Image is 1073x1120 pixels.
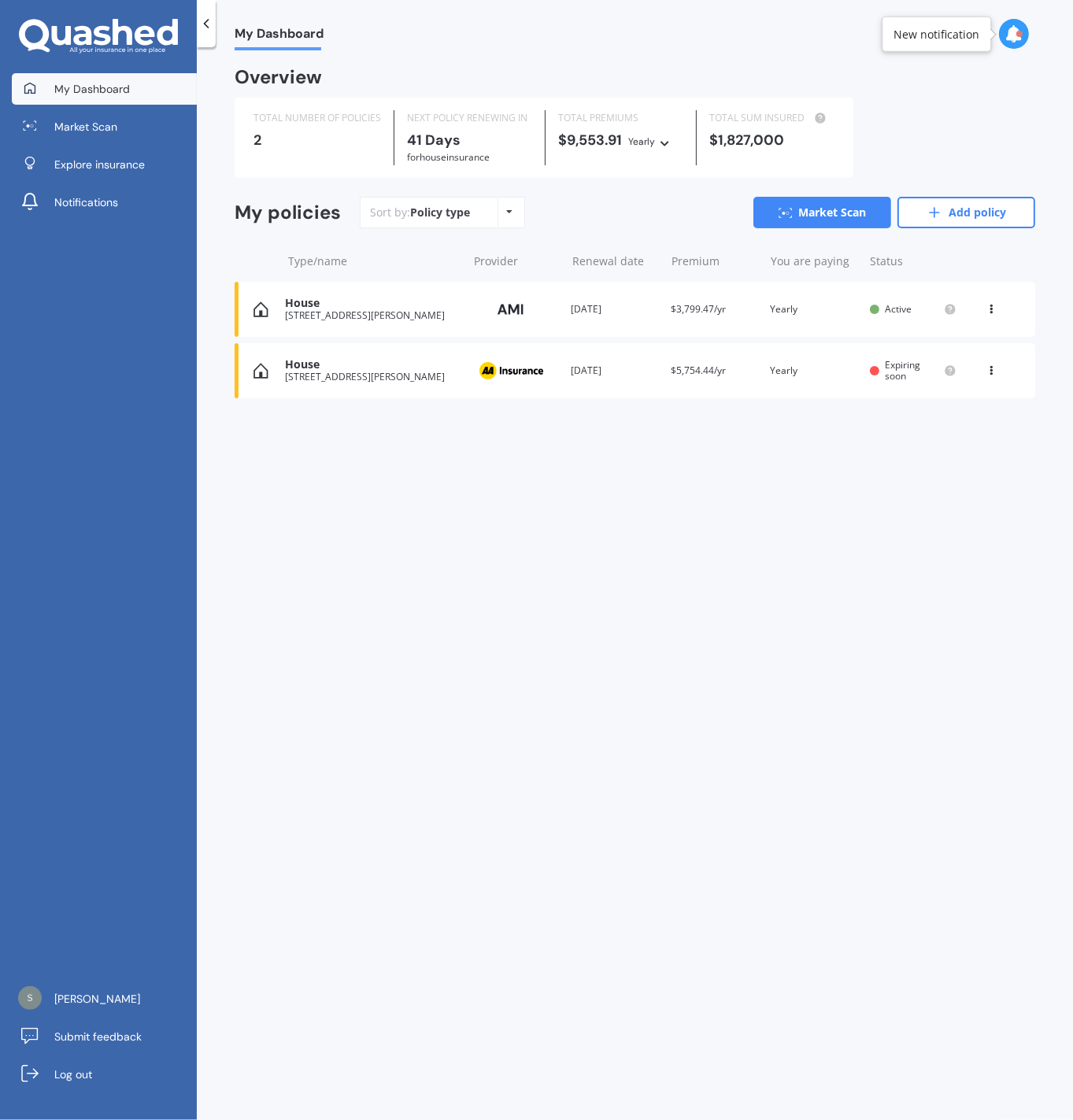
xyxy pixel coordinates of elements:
[54,194,118,210] span: Notifications
[709,110,834,126] div: TOTAL SUM INSURED
[474,253,561,269] div: Provider
[253,110,381,126] div: TOTAL NUMBER OF POLICIES
[235,201,341,224] div: My policies
[18,986,42,1010] img: 15b87b4a23650a20e337bf2dc9c7b81f
[472,356,550,386] img: AA
[886,302,912,316] span: Active
[54,81,130,97] span: My Dashboard
[771,253,857,269] div: You are paying
[472,294,550,324] img: AMI
[54,119,117,135] span: Market Scan
[628,134,655,150] div: Yearly
[285,297,459,310] div: House
[709,132,834,148] div: $1,827,000
[897,197,1035,228] a: Add policy
[407,131,461,150] b: 41 Days
[285,358,459,371] div: House
[753,197,891,228] a: Market Scan
[894,26,979,42] div: New notification
[671,302,726,316] span: $3,799.47/yr
[558,132,683,150] div: $9,553.91
[770,301,857,317] div: Yearly
[571,301,657,317] div: [DATE]
[870,253,956,269] div: Status
[407,150,490,164] span: for House insurance
[407,110,532,126] div: NEXT POLICY RENEWING IN
[54,991,140,1007] span: [PERSON_NAME]
[12,983,197,1015] a: [PERSON_NAME]
[410,205,470,220] div: Policy type
[235,26,324,47] span: My Dashboard
[573,253,660,269] div: Renewal date
[285,371,459,383] div: [STREET_ADDRESS][PERSON_NAME]
[12,1021,197,1052] a: Submit feedback
[558,110,683,126] div: TOTAL PREMIUMS
[12,111,197,142] a: Market Scan
[253,132,381,148] div: 2
[12,149,197,180] a: Explore insurance
[770,363,857,379] div: Yearly
[54,1066,92,1082] span: Log out
[253,363,268,379] img: House
[370,205,470,220] div: Sort by:
[288,253,461,269] div: Type/name
[886,358,921,383] span: Expiring soon
[235,69,322,85] div: Overview
[672,253,758,269] div: Premium
[571,363,657,379] div: [DATE]
[671,364,726,377] span: $5,754.44/yr
[54,157,145,172] span: Explore insurance
[285,310,459,321] div: [STREET_ADDRESS][PERSON_NAME]
[12,187,197,218] a: Notifications
[12,73,197,105] a: My Dashboard
[253,301,268,317] img: House
[12,1059,197,1090] a: Log out
[54,1029,142,1044] span: Submit feedback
